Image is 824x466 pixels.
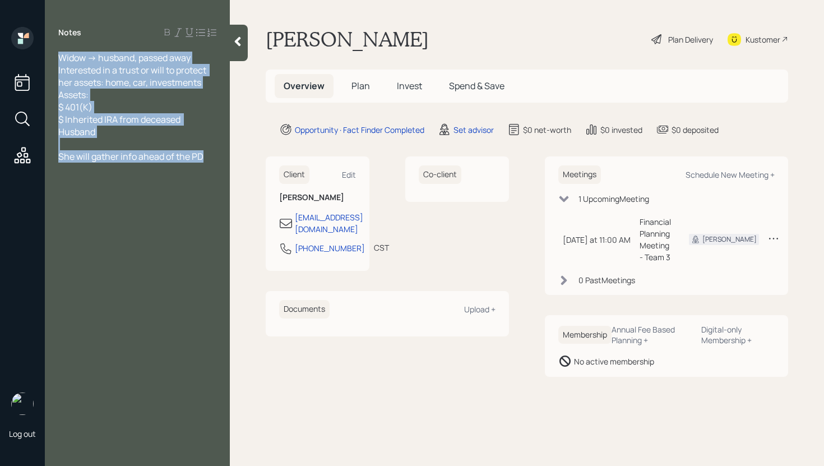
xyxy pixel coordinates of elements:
[574,356,654,367] div: No active membership
[342,169,356,180] div: Edit
[449,80,504,92] span: Spend & Save
[702,234,757,244] div: [PERSON_NAME]
[672,124,719,136] div: $0 deposited
[600,124,642,136] div: $0 invested
[58,52,208,89] span: Widow -> husband, passed away Interested in a trust or will to protect her assets: home, car, inv...
[686,169,775,180] div: Schedule New Meeting +
[558,165,601,184] h6: Meetings
[558,326,612,344] h6: Membership
[284,80,325,92] span: Overview
[453,124,494,136] div: Set advisor
[464,304,496,315] div: Upload +
[563,234,631,246] div: [DATE] at 11:00 AM
[58,150,203,163] span: She will gather info ahead of the PD
[279,165,309,184] h6: Client
[351,80,370,92] span: Plan
[9,428,36,439] div: Log out
[523,124,571,136] div: $0 net-worth
[397,80,422,92] span: Invest
[279,193,356,202] h6: [PERSON_NAME]
[668,34,713,45] div: Plan Delivery
[295,124,424,136] div: Opportunity · Fact Finder Completed
[58,89,182,138] span: Assets: $ 401(K) $ Inherited IRA from deceased Husband
[612,324,692,345] div: Annual Fee Based Planning +
[578,274,635,286] div: 0 Past Meeting s
[295,211,363,235] div: [EMAIL_ADDRESS][DOMAIN_NAME]
[266,27,429,52] h1: [PERSON_NAME]
[58,27,81,38] label: Notes
[578,193,649,205] div: 1 Upcoming Meeting
[279,300,330,319] h6: Documents
[746,34,780,45] div: Kustomer
[295,242,365,254] div: [PHONE_NUMBER]
[640,216,671,263] div: Financial Planning Meeting - Team 3
[374,242,389,253] div: CST
[419,165,461,184] h6: Co-client
[701,324,775,345] div: Digital-only Membership +
[11,393,34,415] img: retirable_logo.png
